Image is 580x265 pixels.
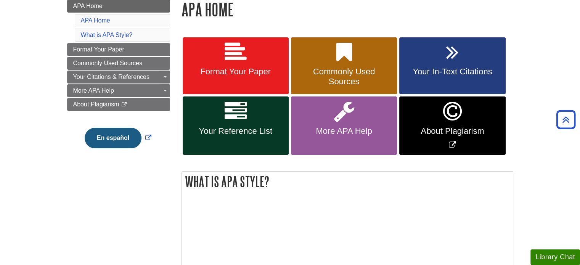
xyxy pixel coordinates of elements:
a: More APA Help [291,96,397,155]
h2: What is APA Style? [182,172,513,192]
a: Link opens in new window [83,135,153,141]
a: Format Your Paper [67,43,170,56]
a: Format Your Paper [183,37,289,95]
span: Your Citations & References [73,74,149,80]
a: APA Home [81,17,110,24]
a: Back to Top [554,114,578,125]
span: More APA Help [297,126,391,136]
a: Your Reference List [183,96,289,155]
span: Commonly Used Sources [297,67,391,87]
a: Link opens in new window [399,96,505,155]
a: What is APA Style? [81,32,133,38]
a: Commonly Used Sources [67,57,170,70]
a: Your Citations & References [67,71,170,84]
span: APA Home [73,3,103,9]
span: Commonly Used Sources [73,60,142,66]
span: Your In-Text Citations [405,67,500,77]
a: Your In-Text Citations [399,37,505,95]
span: Format Your Paper [188,67,283,77]
span: Format Your Paper [73,46,124,53]
a: About Plagiarism [67,98,170,111]
a: More APA Help [67,84,170,97]
i: This link opens in a new window [121,102,127,107]
span: More APA Help [73,87,114,94]
span: About Plagiarism [405,126,500,136]
span: Your Reference List [188,126,283,136]
button: Library Chat [530,249,580,265]
a: Commonly Used Sources [291,37,397,95]
span: About Plagiarism [73,101,119,108]
button: En español [85,128,141,148]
